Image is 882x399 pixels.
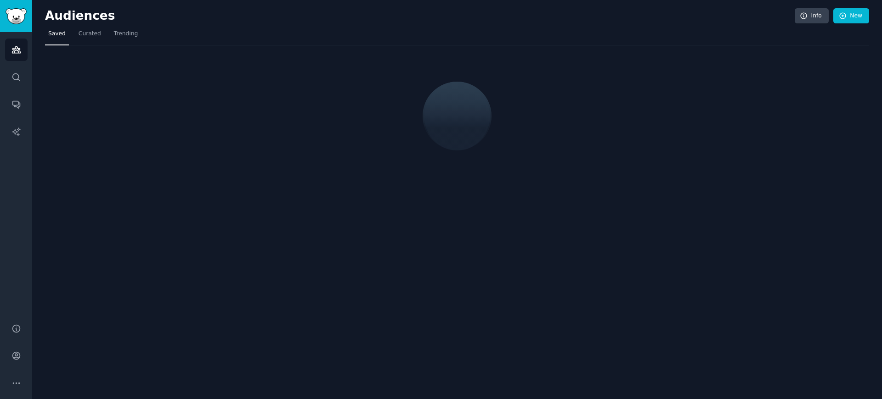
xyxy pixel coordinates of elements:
[114,30,138,38] span: Trending
[45,27,69,45] a: Saved
[111,27,141,45] a: Trending
[45,9,795,23] h2: Audiences
[79,30,101,38] span: Curated
[833,8,869,24] a: New
[75,27,104,45] a: Curated
[795,8,829,24] a: Info
[6,8,27,24] img: GummySearch logo
[48,30,66,38] span: Saved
